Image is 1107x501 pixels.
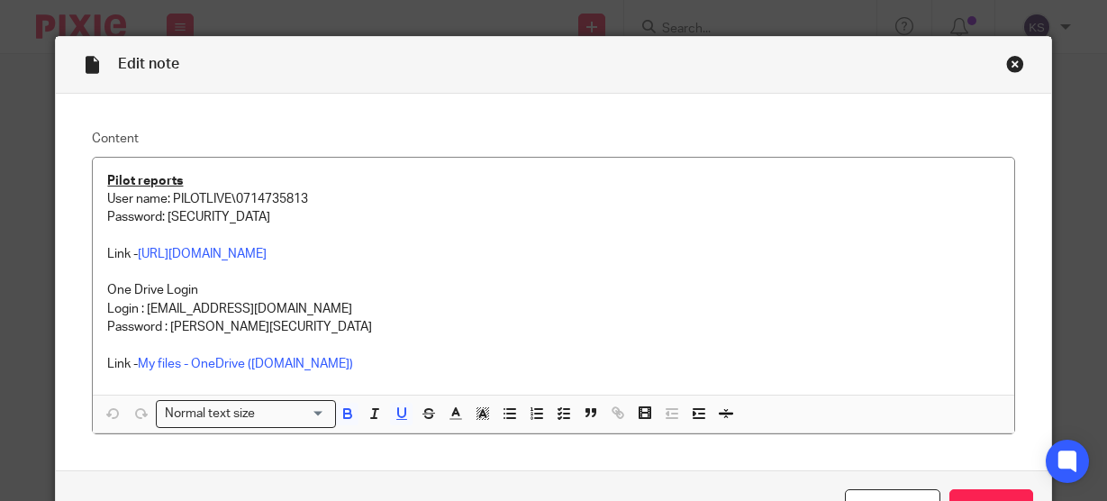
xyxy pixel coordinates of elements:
[107,208,999,226] p: Password: [SECURITY_DATA]
[156,400,336,428] div: Search for option
[107,175,183,187] u: Pilot reports
[118,57,179,71] span: Edit note
[92,130,1014,148] label: Content
[138,358,353,370] a: My files - OneDrive ([DOMAIN_NAME])
[138,248,267,260] a: [URL][DOMAIN_NAME]
[107,245,999,263] p: Link -
[107,300,999,318] p: Login : [EMAIL_ADDRESS][DOMAIN_NAME]
[1006,55,1024,73] div: Close this dialog window
[107,190,999,208] p: User name: PILOTLIVE\0714735813
[260,405,325,424] input: Search for option
[107,281,999,299] p: One Drive Login
[160,405,259,424] span: Normal text size
[107,355,999,373] p: Link -
[107,318,999,336] p: Password : [PERSON_NAME][SECURITY_DATA]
